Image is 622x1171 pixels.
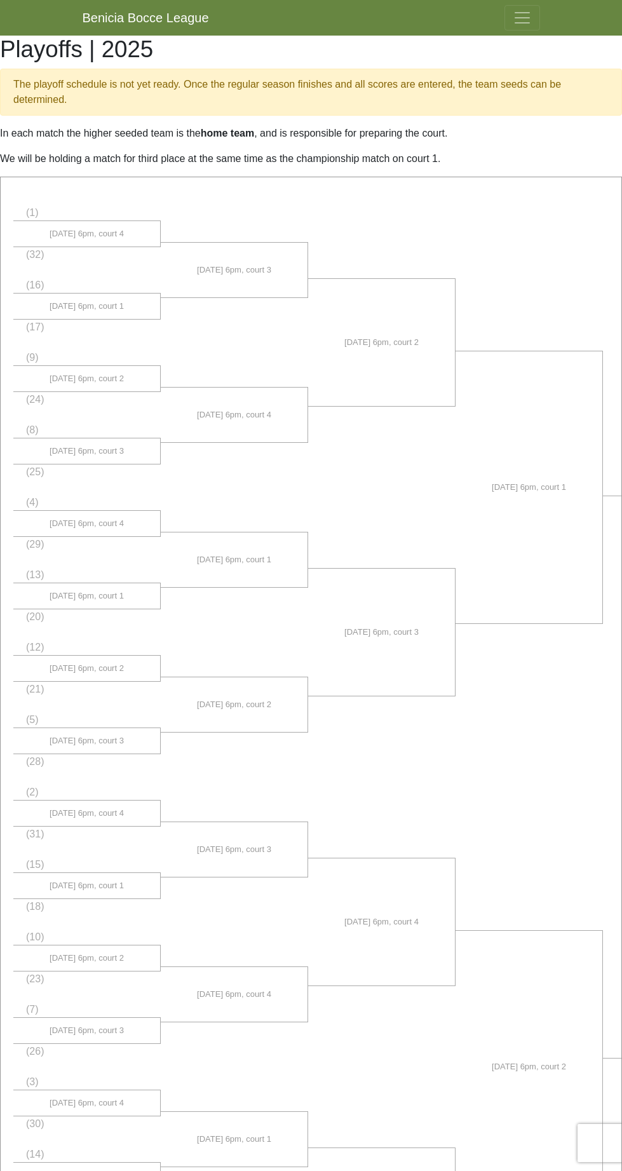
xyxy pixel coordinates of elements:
[26,931,44,942] span: (10)
[26,569,44,580] span: (13)
[50,1097,124,1109] span: [DATE] 6pm, court 4
[26,1046,44,1057] span: (26)
[26,1076,39,1087] span: (3)
[197,698,271,711] span: [DATE] 6pm, court 2
[26,756,44,767] span: (28)
[26,611,44,622] span: (20)
[26,1149,44,1160] span: (14)
[50,734,124,747] span: [DATE] 6pm, court 3
[50,952,124,965] span: [DATE] 6pm, court 2
[197,843,271,856] span: [DATE] 6pm, court 3
[197,264,271,276] span: [DATE] 6pm, court 3
[50,517,124,530] span: [DATE] 6pm, court 4
[26,1118,44,1129] span: (30)
[197,988,271,1001] span: [DATE] 6pm, court 4
[50,662,124,675] span: [DATE] 6pm, court 2
[26,424,39,435] span: (8)
[50,807,124,820] span: [DATE] 6pm, court 4
[344,336,419,349] span: [DATE] 6pm, court 2
[50,227,124,240] span: [DATE] 6pm, court 4
[26,714,39,725] span: (5)
[26,207,39,218] span: (1)
[197,409,271,421] span: [DATE] 6pm, court 4
[26,1004,39,1015] span: (7)
[50,1024,124,1037] span: [DATE] 6pm, court 3
[26,322,44,332] span: (17)
[26,249,44,260] span: (32)
[504,5,540,30] button: Toggle navigation
[26,497,39,508] span: (4)
[50,590,124,602] span: [DATE] 6pm, court 1
[201,128,254,139] strong: home team
[26,684,44,694] span: (21)
[83,5,209,30] a: Benicia Bocce League
[26,280,44,290] span: (16)
[26,352,39,363] span: (9)
[50,300,124,313] span: [DATE] 6pm, court 1
[26,829,44,839] span: (31)
[197,1133,271,1146] span: [DATE] 6pm, court 1
[492,1060,566,1073] span: [DATE] 6pm, court 2
[26,394,44,405] span: (24)
[26,539,44,550] span: (29)
[344,916,419,928] span: [DATE] 6pm, court 4
[50,879,124,892] span: [DATE] 6pm, court 1
[50,372,124,385] span: [DATE] 6pm, court 2
[197,553,271,566] span: [DATE] 6pm, court 1
[492,481,566,494] span: [DATE] 6pm, court 1
[26,642,44,653] span: (12)
[26,973,44,984] span: (23)
[344,626,419,639] span: [DATE] 6pm, court 3
[26,787,39,797] span: (2)
[26,859,44,870] span: (15)
[50,445,124,457] span: [DATE] 6pm, court 3
[26,466,44,477] span: (25)
[26,901,44,912] span: (18)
